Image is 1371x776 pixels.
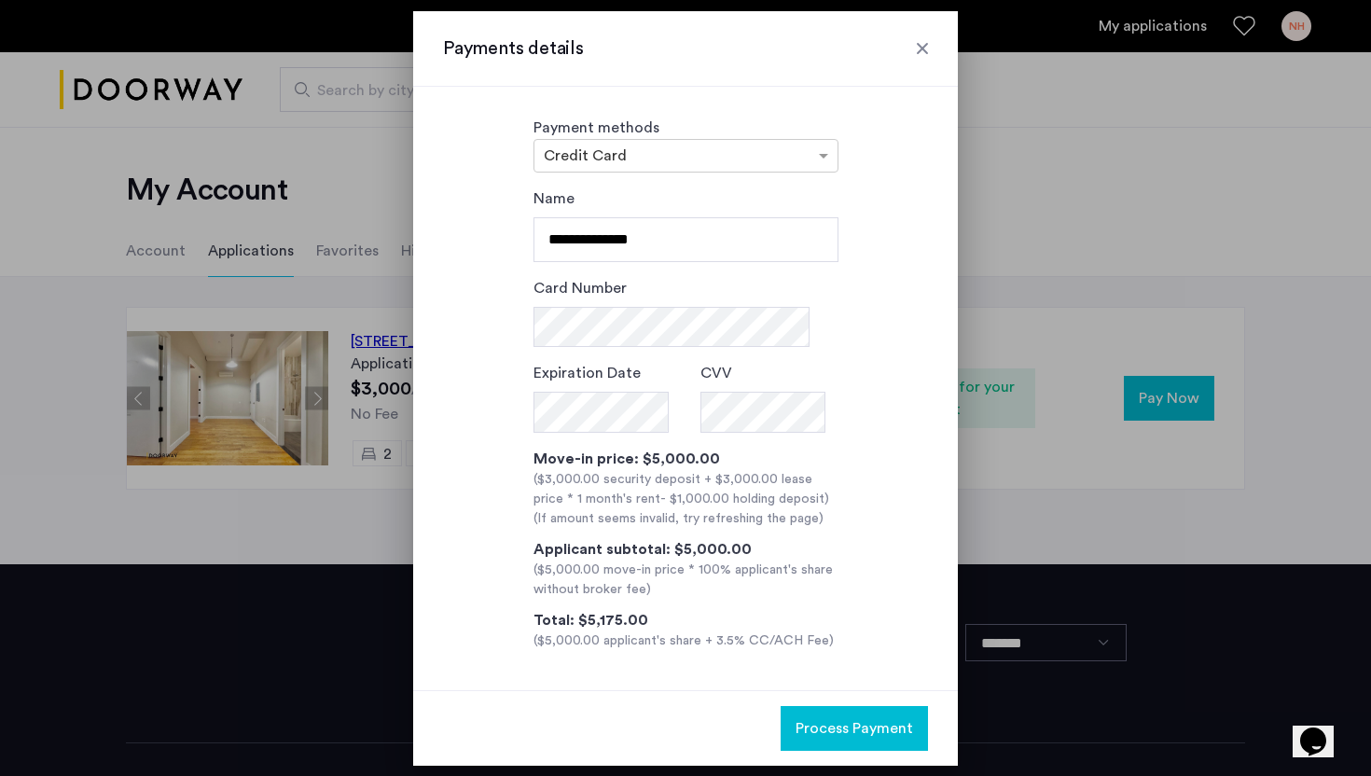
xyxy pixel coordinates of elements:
label: Card Number [533,277,627,299]
label: Payment methods [533,120,659,135]
div: ($5,000.00 applicant's share + 3.5% CC/ACH Fee) [533,631,838,651]
span: Process Payment [796,717,913,740]
div: Move-in price: $5,000.00 [533,448,838,470]
span: Total: $5,175.00 [533,613,648,628]
div: ($5,000.00 move-in price * 100% applicant's share without broker fee) [533,561,838,600]
div: ($3,000.00 security deposit + $3,000.00 lease price * 1 month's rent ) [533,470,838,509]
iframe: chat widget [1293,701,1352,757]
h3: Payments details [443,35,928,62]
label: Expiration Date [533,362,641,384]
div: Applicant subtotal: $5,000.00 [533,538,838,561]
button: button [781,706,928,751]
span: - $1,000.00 holding deposit [660,492,824,506]
label: Name [533,187,575,210]
div: (If amount seems invalid, try refreshing the page) [533,509,838,529]
label: CVV [700,362,732,384]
